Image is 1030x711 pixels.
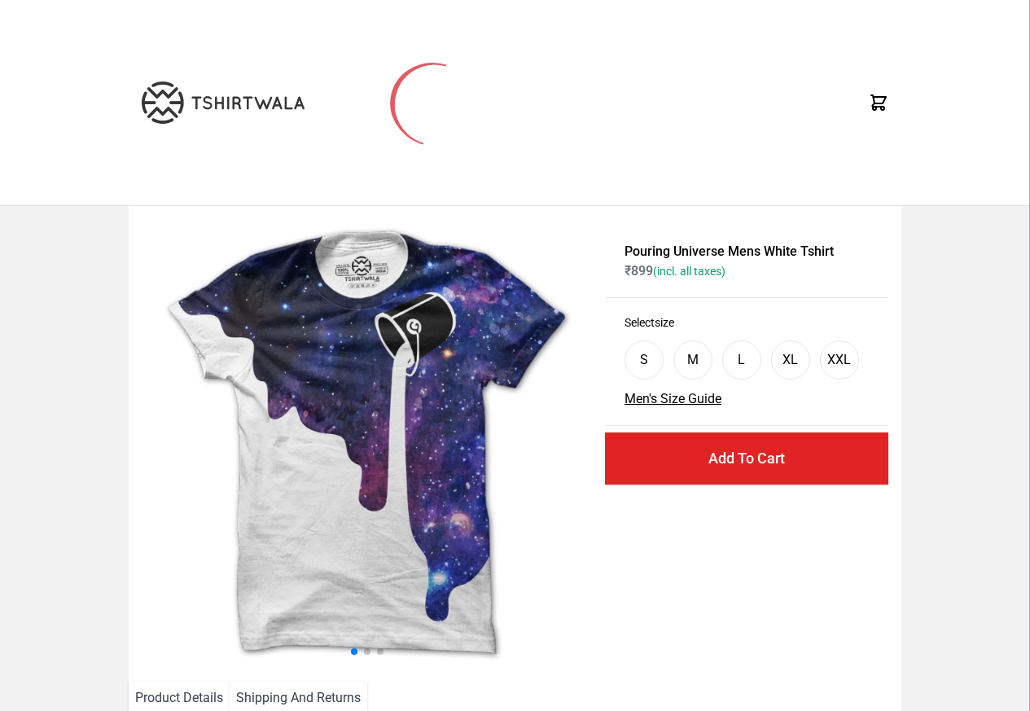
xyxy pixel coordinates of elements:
h3: Select size [625,314,869,331]
h1: Pouring Universe Mens White Tshirt [625,242,869,261]
img: TW-LOGO-400-104.png [142,81,305,124]
div: L [738,350,745,370]
span: ₹ 899 [625,263,725,279]
button: Men's Size Guide [625,389,721,409]
div: XL [782,350,798,370]
button: Add To Cart [605,432,888,485]
div: XXL [827,350,851,370]
img: galaxy.jpg [142,219,592,669]
div: M [687,350,699,370]
span: (incl. all taxes) [653,265,725,278]
div: S [640,350,648,370]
